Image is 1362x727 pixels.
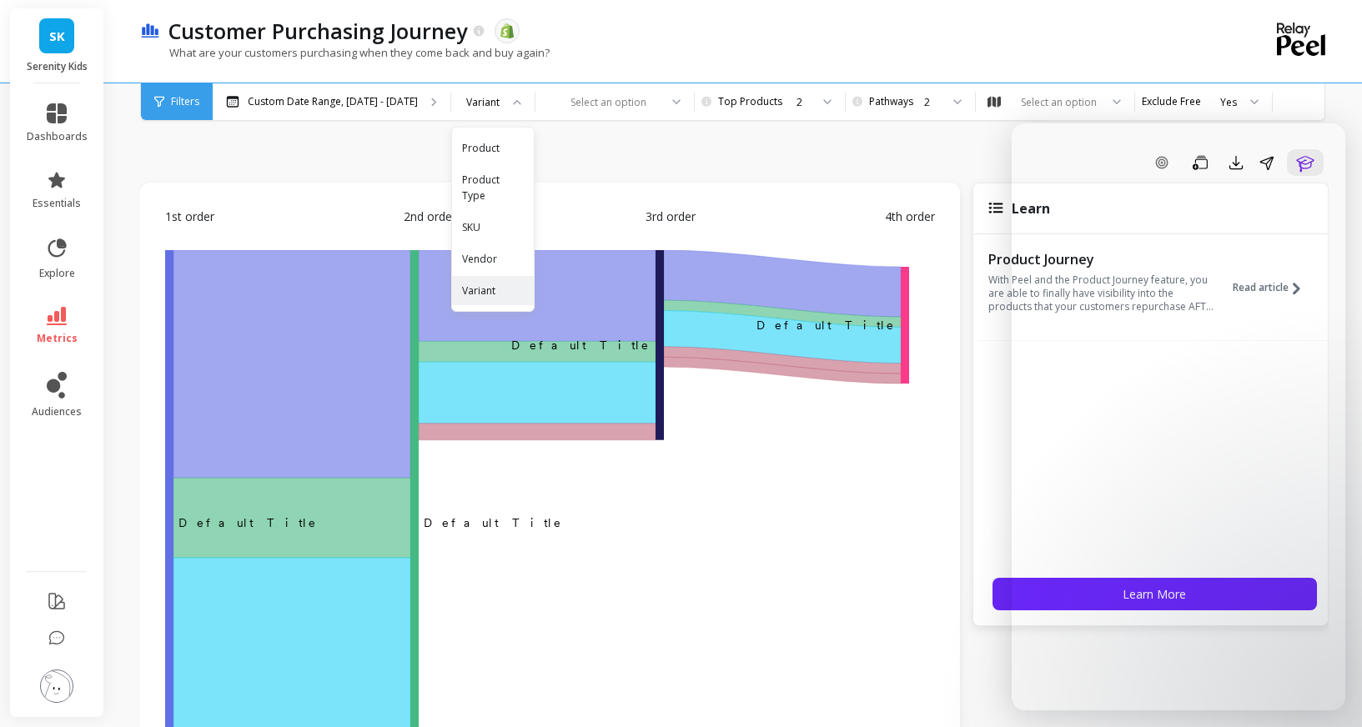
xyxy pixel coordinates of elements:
[168,17,467,45] p: Customer Purchasing Journey
[27,60,88,73] p: Serenity Kids
[993,578,1317,610] button: Learn More
[33,197,81,210] span: essentials
[39,267,75,280] span: explore
[49,27,65,46] span: SK
[27,130,88,143] span: dashboards
[462,140,524,156] div: Product
[462,219,524,235] div: SKU
[424,516,563,529] text: Default Title
[500,23,515,38] img: api.shopify.svg
[797,94,810,110] div: 2
[988,273,1218,313] p: With Peel and the Product Journey feature, you are able to finally have visibility into the produ...
[140,45,550,60] p: What are your customers purchasing when they come back and buy again?
[462,283,524,298] div: Variant
[924,94,940,110] div: 2
[32,405,82,419] span: audiences
[466,94,500,110] div: Variant
[140,23,160,39] img: header icon
[1220,94,1237,110] div: Yes
[511,338,651,352] text: ​Default Title
[165,208,214,225] span: 1st order
[178,516,318,529] text: ‌Default Title
[646,208,696,225] span: 3rd order
[248,95,418,108] p: Custom Date Range, [DATE] - [DATE]
[885,208,935,225] span: 4th order
[37,332,78,345] span: metrics
[1012,123,1345,710] iframe: Intercom live chat
[40,669,73,703] img: profile picture
[462,251,524,267] div: Vendor
[171,95,199,108] span: Filters
[404,208,456,225] span: 2nd order
[462,172,524,203] div: Product Type
[988,251,1218,268] p: Product Journey
[1018,94,1099,110] div: Select an option
[988,96,1001,108] img: audience_map.svg
[756,318,896,332] text: Default Title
